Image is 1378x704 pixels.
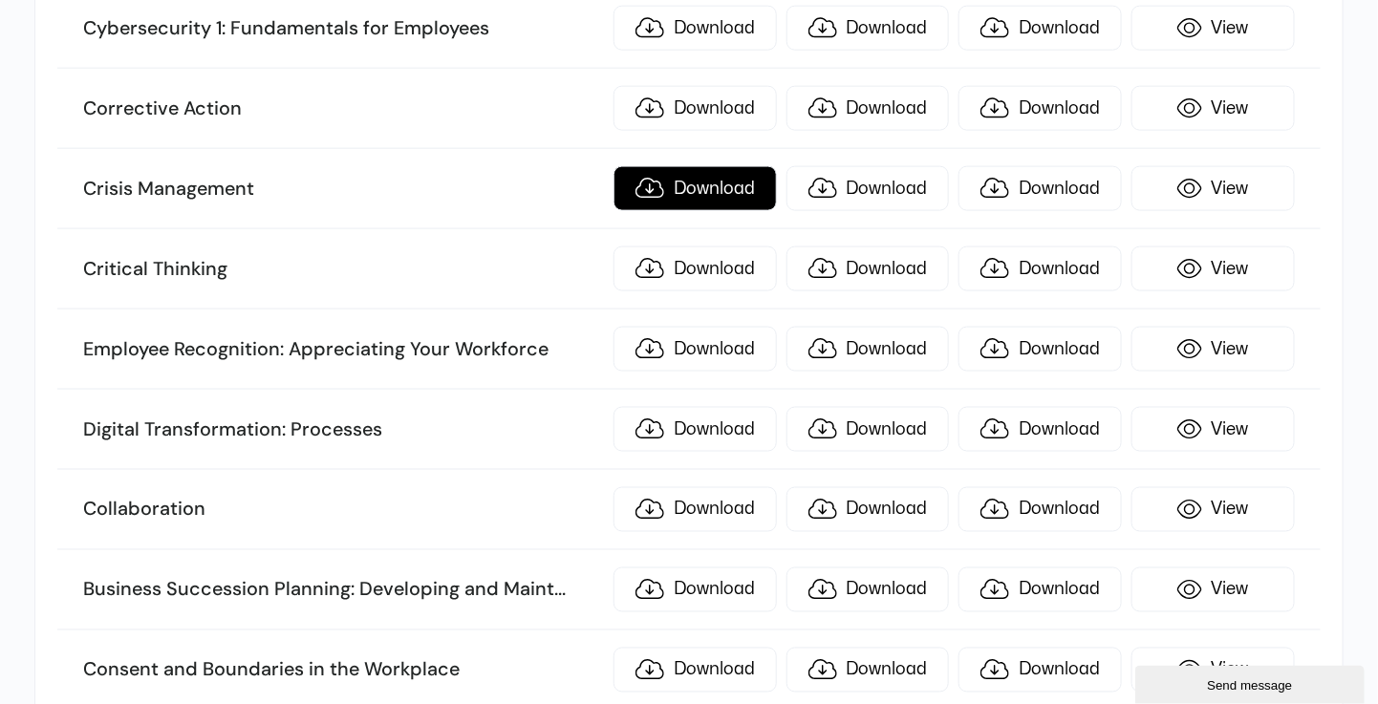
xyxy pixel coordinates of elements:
[554,577,566,602] span: ...
[786,246,950,291] a: Download
[83,417,604,442] h3: Digital Transformation: Processes
[786,166,950,211] a: Download
[1131,327,1295,372] a: View
[786,6,950,51] a: Download
[614,407,777,452] a: Download
[958,487,1122,532] a: Download
[958,407,1122,452] a: Download
[83,658,604,683] h3: Consent and Boundaries in the Workplace
[1131,166,1295,211] a: View
[614,567,777,612] a: Download
[786,567,950,612] a: Download
[958,648,1122,693] a: Download
[614,648,777,693] a: Download
[1131,6,1295,51] a: View
[958,86,1122,131] a: Download
[786,648,950,693] a: Download
[83,578,604,603] h3: Business Succession Planning: Developing and Maint
[786,327,950,372] a: Download
[614,487,777,532] a: Download
[1131,648,1295,693] a: View
[958,246,1122,291] a: Download
[786,86,950,131] a: Download
[1131,407,1295,452] a: View
[83,16,604,41] h3: Cybersecurity 1: Fundamentals for Employees
[1135,662,1368,704] iframe: chat widget
[786,407,950,452] a: Download
[1131,487,1295,532] a: View
[1131,86,1295,131] a: View
[83,337,604,362] h3: Employee Recognition: Appreciating Your Workforce
[83,177,604,202] h3: Crisis Management
[958,567,1122,612] a: Download
[1131,246,1295,291] a: View
[83,257,604,282] h3: Critical Thinking
[83,498,604,523] h3: Collaboration
[958,166,1122,211] a: Download
[958,327,1122,372] a: Download
[83,96,604,121] h3: Corrective Action
[614,166,777,211] a: Download
[614,86,777,131] a: Download
[614,246,777,291] a: Download
[1131,567,1295,612] a: View
[614,327,777,372] a: Download
[614,6,777,51] a: Download
[786,487,950,532] a: Download
[958,6,1122,51] a: Download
